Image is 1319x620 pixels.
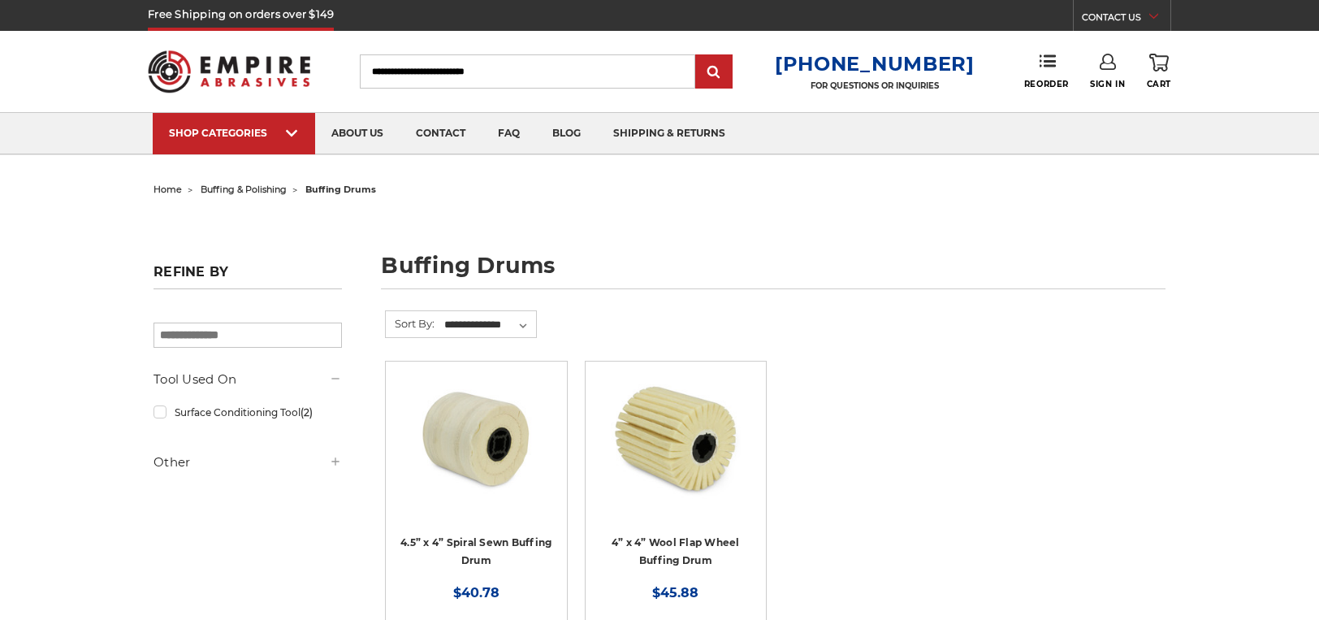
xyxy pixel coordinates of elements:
a: 4 inch buffing and polishing drum [597,373,755,531]
a: 4.5” x 4” Spiral Sewn Buffing Drum [400,536,551,567]
a: [PHONE_NUMBER] [775,52,975,76]
a: buffing & polishing [201,184,287,195]
h1: buffing drums [381,254,1165,289]
div: SHOP CATEGORIES [169,127,299,139]
a: CONTACT US [1082,8,1170,31]
a: Reorder [1024,54,1069,89]
input: Submit [698,56,730,89]
a: Cart [1147,54,1171,89]
img: 4.5 Inch Muslin Spiral Sewn Buffing Drum [411,373,541,503]
a: contact [400,113,482,154]
a: Surface Conditioning Tool(2) [154,398,342,427]
h5: Refine by [154,264,342,289]
h5: Other [154,453,342,472]
a: blog [536,113,597,154]
span: (2) [301,406,313,418]
img: Empire Abrasives [148,40,310,103]
a: faq [482,113,536,154]
span: Cart [1147,79,1171,89]
span: $40.78 [453,585,499,600]
label: Sort By: [386,311,435,336]
p: FOR QUESTIONS OR INQUIRIES [775,80,975,91]
a: about us [315,113,400,154]
a: 4” x 4” Wool Flap Wheel Buffing Drum [612,536,740,567]
img: 4 inch buffing and polishing drum [611,373,741,503]
span: Sign In [1090,79,1125,89]
span: buffing drums [305,184,376,195]
span: Reorder [1024,79,1069,89]
select: Sort By: [442,313,536,337]
a: shipping & returns [597,113,742,154]
h5: Tool Used On [154,370,342,389]
span: $45.88 [652,585,698,600]
a: home [154,184,182,195]
a: 4.5 Inch Muslin Spiral Sewn Buffing Drum [397,373,555,531]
